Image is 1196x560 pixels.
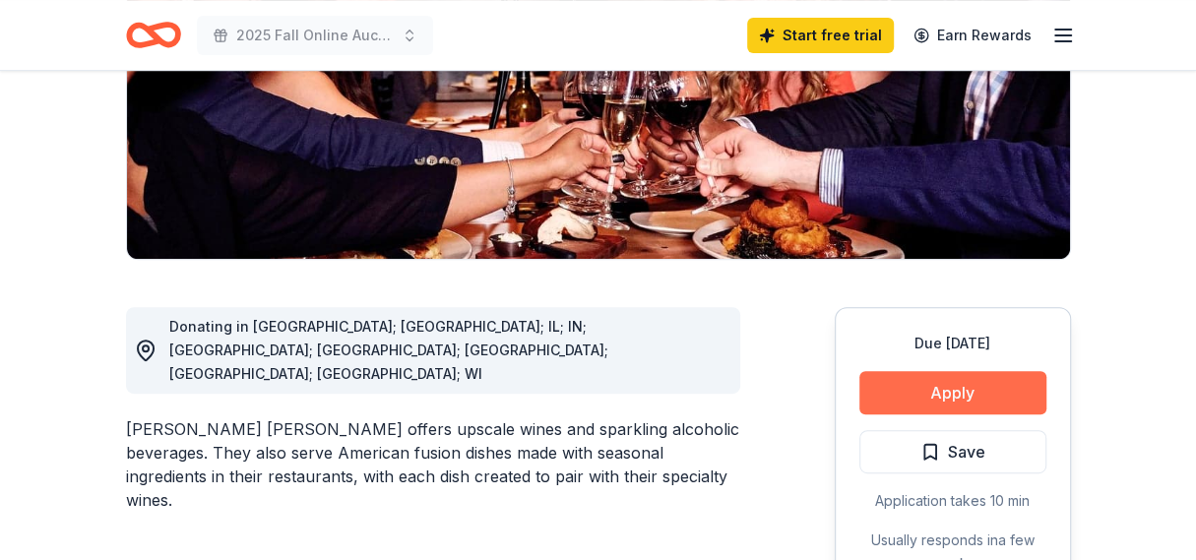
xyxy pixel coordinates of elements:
[747,18,894,53] a: Start free trial
[859,489,1046,513] div: Application takes 10 min
[859,332,1046,355] div: Due [DATE]
[948,439,985,465] span: Save
[169,318,608,382] span: Donating in [GEOGRAPHIC_DATA]; [GEOGRAPHIC_DATA]; IL; IN; [GEOGRAPHIC_DATA]; [GEOGRAPHIC_DATA]; [...
[859,430,1046,473] button: Save
[859,371,1046,414] button: Apply
[902,18,1043,53] a: Earn Rewards
[197,16,433,55] button: 2025 Fall Online Auction
[126,417,740,512] div: [PERSON_NAME] [PERSON_NAME] offers upscale wines and sparkling alcoholic beverages. They also ser...
[126,12,181,58] a: Home
[236,24,394,47] span: 2025 Fall Online Auction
